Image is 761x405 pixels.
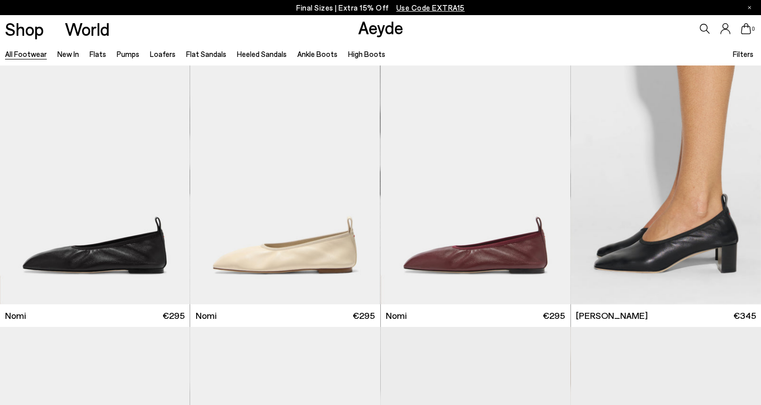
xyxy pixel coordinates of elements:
a: Loafers [150,49,176,58]
a: Flat Sandals [186,49,226,58]
span: €345 [733,309,756,322]
a: 6 / 6 1 / 6 2 / 6 3 / 6 4 / 6 5 / 6 6 / 6 1 / 6 Next slide Previous slide [190,65,380,304]
a: Pumps [117,49,139,58]
span: €295 [353,309,375,322]
a: Next slide Previous slide [571,65,761,304]
a: Nomi €295 [190,304,380,327]
div: 2 / 6 [380,65,569,304]
a: Shop [5,20,44,38]
span: Nomi [386,309,407,322]
span: €295 [543,309,565,322]
img: Nomi Ruched Flats [190,65,380,304]
img: Nomi Ruched Flats [381,65,570,304]
div: 1 / 6 [190,65,380,304]
a: [PERSON_NAME] €345 [571,304,761,327]
span: Filters [732,49,753,58]
a: New In [57,49,79,58]
a: Aeyde [358,17,403,38]
a: Flats [90,49,106,58]
img: Narissa Ruched Pumps [571,65,761,304]
span: [PERSON_NAME] [576,309,648,322]
img: Nomi Ruched Flats [380,65,569,304]
span: Nomi [5,309,26,322]
a: Nomi €295 [381,304,570,327]
p: Final Sizes | Extra 15% Off [296,2,465,14]
a: High Boots [348,49,385,58]
span: 0 [751,26,756,32]
a: Ankle Boots [297,49,337,58]
span: Nomi [196,309,217,322]
a: Heeled Sandals [237,49,287,58]
span: €295 [162,309,185,322]
span: Navigate to /collections/ss25-final-sizes [396,3,465,12]
a: World [65,20,110,38]
a: All Footwear [5,49,47,58]
div: 6 / 6 [571,65,761,304]
a: 0 [741,23,751,34]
